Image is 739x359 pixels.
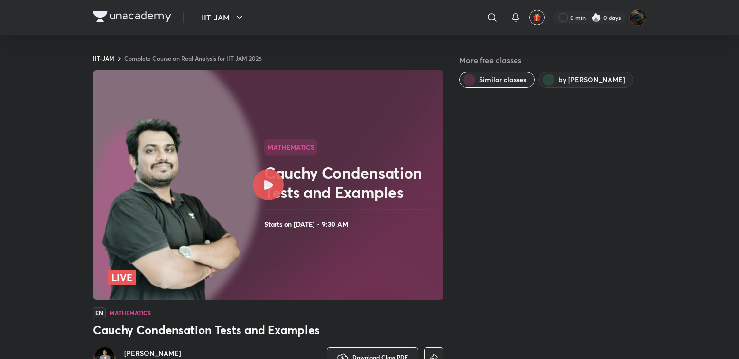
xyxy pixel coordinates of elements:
[591,13,601,22] img: streak
[93,322,443,338] h3: Cauchy Condensation Tests and Examples
[124,54,262,62] a: Complete Course on Real Analysis for IIT JAM 2026
[93,11,171,25] a: Company Logo
[533,13,541,22] img: avatar
[110,310,151,316] h4: Mathematics
[93,54,114,62] a: IIT-JAM
[124,348,198,358] a: [PERSON_NAME]
[264,163,440,202] h2: Cauchy Condensation Tests and Examples
[629,9,646,26] img: Shubham Deshmukh
[529,10,545,25] button: avatar
[538,72,633,88] button: by Sagar Surya
[93,11,171,22] img: Company Logo
[264,218,440,231] h4: Starts on [DATE] • 9:30 AM
[479,75,526,85] span: Similar classes
[459,54,646,66] h5: More free classes
[459,72,535,88] button: Similar classes
[93,307,106,318] span: EN
[196,8,251,27] button: IIT-JAM
[558,75,625,85] span: by Sagar Surya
